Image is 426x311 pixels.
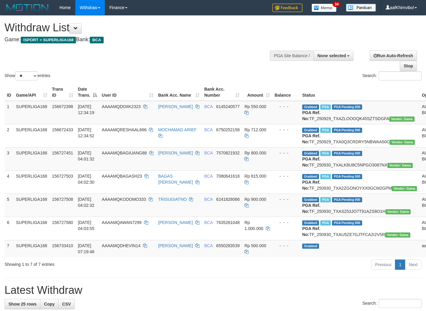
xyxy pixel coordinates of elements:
span: Grabbed [302,244,319,249]
a: 1 [395,260,405,270]
button: None selected [314,51,354,61]
span: 156672433 [52,127,73,132]
span: AAAAMQDHEVIN14 [102,243,140,248]
select: Showentries [15,71,38,80]
span: PGA Pending [332,104,362,110]
span: AAAAMQBAGIUANG88 [102,151,147,155]
span: BCA [204,151,213,155]
span: Rp 800.000 [244,151,266,155]
span: BCA [204,174,213,179]
span: 156727451 [52,151,73,155]
span: Show 25 rows [8,302,36,306]
img: MOTION_logo.png [5,3,50,12]
img: Button%20Memo.svg [312,4,337,12]
span: Copy [44,302,55,306]
span: Rp 550.000 [244,104,266,109]
span: PGA Pending [332,151,362,156]
div: - - - [275,104,298,110]
th: Date Trans.: activate to sort column descending [76,84,99,101]
img: panduan.png [346,4,376,12]
span: Grabbed [302,151,319,156]
span: AAAAMQKODOMO333 [102,197,146,202]
span: BCA [204,127,213,132]
span: [DATE] 04:02:32 [78,197,95,208]
a: MOCHAMAD ARIEF [158,127,197,132]
span: Marked by aafchoeunmanni [320,174,331,179]
span: [DATE] 12:34:52 [78,127,95,138]
td: 5 [5,194,14,217]
span: 156727580 [52,220,73,225]
a: [PERSON_NAME] [158,151,193,155]
span: Marked by aafchoeunmanni [320,197,331,202]
div: - - - [275,243,298,249]
th: Trans ID: activate to sort column ascending [50,84,76,101]
td: 7 [5,240,14,257]
span: Grabbed [302,104,319,110]
span: None selected [318,53,346,58]
td: TF_250929_TXA0Q3CRDRY5NBWAA50C [300,124,419,147]
td: SUPERLIGA168 [14,240,50,257]
a: [PERSON_NAME] [158,220,193,225]
span: BCA [204,104,213,109]
div: - - - [275,173,298,179]
a: [PERSON_NAME] [158,104,193,109]
a: CSV [58,299,75,309]
td: SUPERLIGA168 [14,124,50,147]
td: TF_250930_TXAU5ZE7GJTFCA2I2V5R [300,217,419,240]
th: Amount: activate to sort column ascending [242,84,272,101]
span: [DATE] 04:02:30 [78,174,95,185]
a: [PERSON_NAME] [158,243,193,248]
span: [DATE] 12:34:19 [78,104,95,115]
input: Search: [379,71,421,80]
span: Rp 712.000 [244,127,266,132]
span: Marked by aafsoycanthlai [320,128,331,133]
td: TF_250930_TXALK8U8C5NPGO3087NX [300,147,419,170]
td: TF_250930_TXA2ZGONOYXX0GCM2GPM [300,170,419,194]
label: Search: [362,299,421,308]
span: 34 [333,2,341,7]
b: PGA Ref. No: [302,110,320,121]
span: Marked by aafchoeunmanni [320,220,331,225]
th: Game/API: activate to sort column ascending [14,84,50,101]
label: Show entries [5,71,50,80]
span: Grabbed [302,197,319,202]
div: PGA Site Balance / [270,51,313,61]
span: [DATE] 07:19:48 [78,243,95,254]
span: Copy 7080641618 to clipboard [216,174,240,179]
td: SUPERLIGA168 [14,147,50,170]
span: Copy 7635261048 to clipboard [216,220,240,225]
th: User ID: activate to sort column ascending [99,84,156,101]
a: Next [405,260,421,270]
div: - - - [275,196,298,202]
td: 6 [5,217,14,240]
td: SUPERLIGA168 [14,217,50,240]
span: Vendor URL: https://trx31.1velocity.biz [389,117,415,122]
span: Vendor URL: https://trx31.1velocity.biz [386,209,411,214]
span: AAAAMQRESHAAL666 [102,127,147,132]
b: PGA Ref. No: [302,157,320,167]
span: Vendor URL: https://trx31.1velocity.biz [387,163,413,168]
span: AAAAMQDOIIK2323 [102,104,141,109]
div: - - - [275,127,298,133]
td: SUPERLIGA168 [14,194,50,217]
span: [DATE] 04:01:32 [78,151,95,161]
a: Stop [400,61,417,71]
td: 2 [5,124,14,147]
div: Showing 1 to 7 of 7 entries [5,259,173,267]
td: 4 [5,170,14,194]
input: Search: [379,299,421,308]
span: 156727508 [52,197,73,202]
span: Vendor URL: https://trx31.1velocity.biz [392,186,417,191]
span: PGA Pending [332,220,362,225]
span: BCA [204,197,213,202]
th: Balance [272,84,300,101]
div: - - - [275,150,298,156]
span: Rp 500.000 [244,243,266,248]
h4: Game: Bank: [5,37,278,43]
b: PGA Ref. No: [302,180,320,191]
span: Grabbed [302,128,319,133]
h1: Withdraw List [5,22,278,34]
a: TRISUGIATNO [158,197,187,202]
th: Status [300,84,419,101]
span: CSV [62,302,71,306]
